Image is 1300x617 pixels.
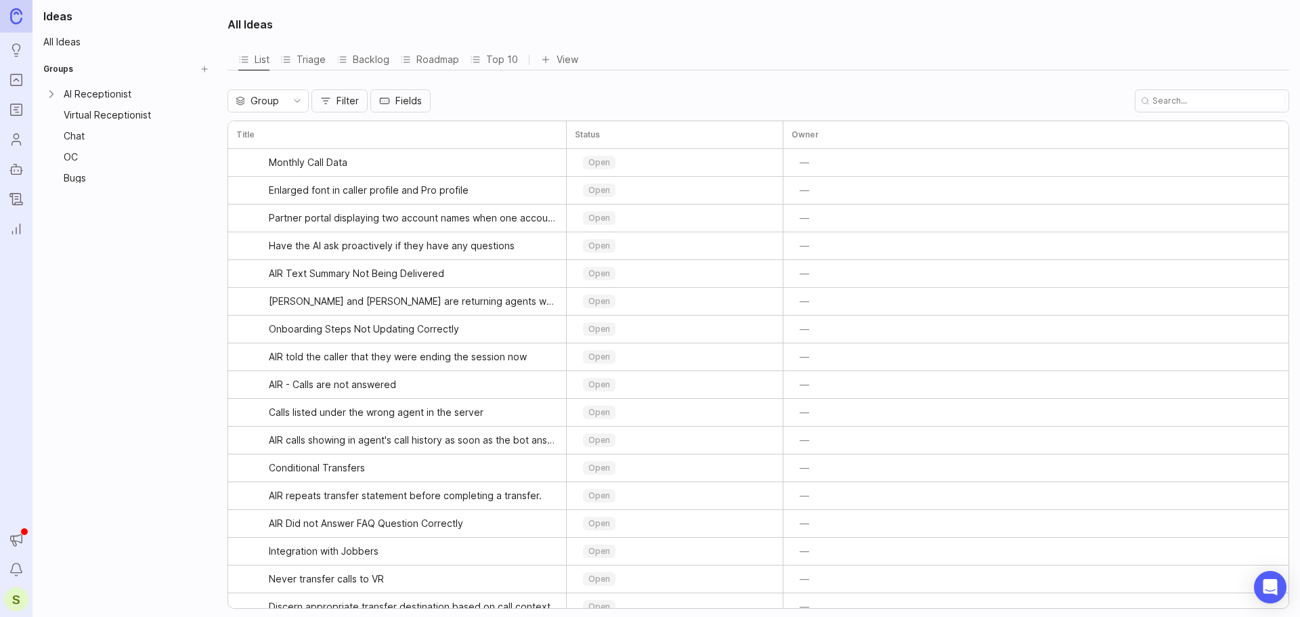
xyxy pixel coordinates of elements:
p: open [588,490,610,501]
a: AIR calls showing in agent's call history as soon as the bot answers it. [269,427,558,454]
a: AIR Text Summary Not Being Delivered [269,260,558,287]
svg: toggle icon [286,95,308,106]
div: View [540,50,578,69]
button: — [792,292,817,311]
a: Expand AI ReceptionistAI ReceptionistGroup settings [38,84,214,104]
p: open [588,435,610,446]
button: — [792,209,817,228]
span: — [800,211,809,225]
h2: Groups [43,62,73,76]
span: AIR Text Summary Not Being Delivered [269,267,444,280]
p: open [588,379,610,390]
div: BugsGroup settings [38,168,214,188]
p: open [588,157,610,168]
div: ChatGroup settings [38,126,214,146]
div: Triage [280,50,326,69]
div: Roadmap [400,49,459,70]
span: Monthly Call Data [269,156,347,169]
button: Expand AI Receptionist [45,87,58,101]
span: Onboarding Steps Not Updating Correctly [269,322,459,336]
a: Reporting [4,217,28,241]
a: Roadmaps [4,98,28,122]
div: toggle menu [575,291,775,312]
p: open [588,518,610,529]
span: Discern appropriate transfer destination based on call context [269,600,550,614]
span: [PERSON_NAME] and [PERSON_NAME] are returning agents who cannot access the system. [269,295,558,308]
span: — [800,184,809,197]
div: Top 10 [470,50,518,69]
a: Calls listed under the wrong agent in the server [269,399,558,426]
button: — [792,375,817,394]
span: AIR calls showing in agent's call history as soon as the bot answers it. [269,433,558,447]
a: Changelog [4,187,28,211]
button: — [792,431,817,450]
span: — [800,350,809,364]
div: toggle menu [575,152,775,173]
p: open [588,601,610,612]
span: Fields [395,94,422,108]
button: — [792,486,817,505]
a: Conditional Transfers [269,454,558,482]
a: AIR Did not Answer FAQ Question Correctly [269,510,558,537]
button: — [792,459,817,477]
a: Virtual ReceptionistGroup settings [38,105,214,125]
p: open [588,574,610,584]
p: open [588,213,610,224]
button: S [4,587,28,612]
button: — [792,264,817,283]
div: toggle menu [575,318,775,340]
button: Create Group [195,60,214,79]
button: — [792,542,817,561]
a: Have the AI ask proactively if they have any questions [269,232,558,259]
div: toggle menu [575,207,775,229]
button: — [792,403,817,422]
input: Search... [1152,95,1283,107]
span: Integration with Jobbers [269,545,378,558]
div: toggle menu [575,485,775,507]
div: toggle menu [575,568,775,590]
a: Ideas [4,38,28,62]
span: — [800,378,809,391]
img: Canny Home [10,8,22,24]
a: All Ideas [38,33,214,51]
span: — [800,406,809,419]
button: Backlog [337,49,389,70]
a: Users [4,127,28,152]
div: toggle menu [227,89,309,112]
div: toggle menu [575,457,775,479]
a: OCGroup settings [38,147,214,167]
div: Top 10 [470,49,518,70]
span: Have the AI ask proactively if they have any questions [269,239,515,253]
button: — [792,570,817,589]
span: — [800,517,809,530]
div: toggle menu [575,429,775,451]
a: Portal [4,68,28,92]
div: Open Intercom Messenger [1254,571,1286,603]
span: — [800,461,809,475]
span: AIR Did not Answer FAQ Question Correctly [269,517,463,530]
div: toggle menu [575,513,775,534]
span: — [800,295,809,308]
a: Enlarged font in caller profile and Pro profile [269,177,558,204]
span: — [800,322,809,336]
a: Autopilot [4,157,28,182]
div: toggle menu [575,540,775,562]
h3: Owner [792,129,819,140]
button: — [792,153,817,172]
p: open [588,463,610,473]
a: Partner portal displaying two account names when one account is placed on pause [269,205,558,232]
button: — [792,320,817,339]
button: Filter [311,89,368,112]
div: OC [64,152,194,162]
button: — [792,347,817,366]
p: open [588,296,610,307]
div: Virtual Receptionist [64,110,194,120]
div: Roadmap [400,50,459,69]
div: toggle menu [575,402,775,423]
span: AIR repeats transfer statement before completing a transfer. [269,489,542,503]
span: Calls listed under the wrong agent in the server [269,406,483,419]
a: Never transfer calls to VR [269,566,558,593]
